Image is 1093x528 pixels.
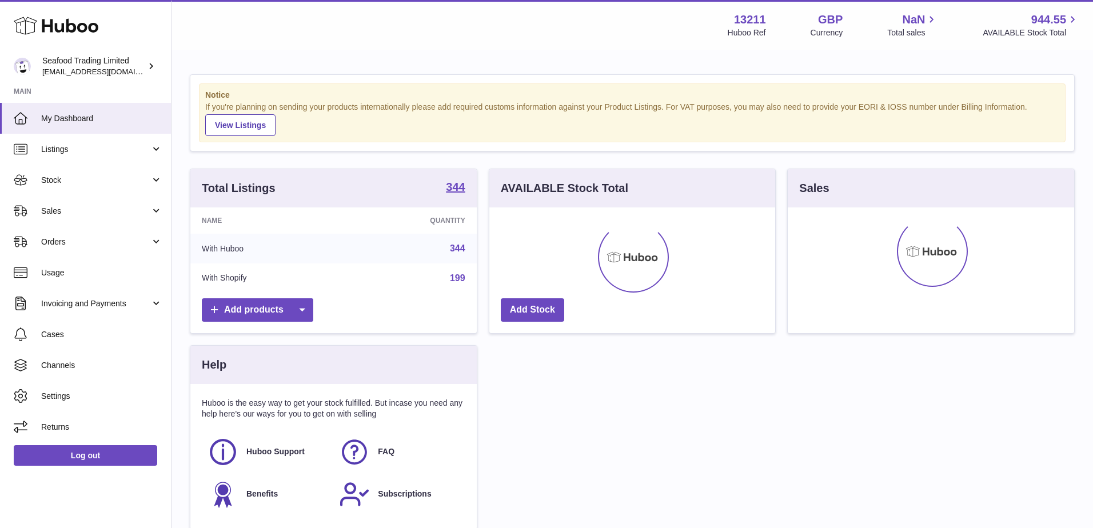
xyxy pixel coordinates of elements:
span: [EMAIL_ADDRESS][DOMAIN_NAME] [42,67,168,76]
th: Name [190,207,345,234]
span: Listings [41,144,150,155]
a: FAQ [339,437,459,467]
a: Add products [202,298,313,322]
span: AVAILABLE Stock Total [983,27,1079,38]
span: Invoicing and Payments [41,298,150,309]
span: Benefits [246,489,278,499]
span: Channels [41,360,162,371]
a: Huboo Support [208,437,328,467]
td: With Huboo [190,234,345,263]
a: Subscriptions [339,479,459,510]
p: Huboo is the easy way to get your stock fulfilled. But incase you need any help here's our ways f... [202,398,465,419]
h3: Sales [799,181,829,196]
div: Currency [811,27,843,38]
span: Huboo Support [246,446,305,457]
span: Total sales [887,27,938,38]
a: 344 [450,243,465,253]
span: FAQ [378,446,394,457]
span: Usage [41,267,162,278]
a: 344 [446,181,465,195]
span: Stock [41,175,150,186]
span: Cases [41,329,162,340]
strong: 13211 [734,12,766,27]
a: Benefits [208,479,328,510]
div: Seafood Trading Limited [42,55,145,77]
strong: Notice [205,90,1059,101]
strong: GBP [818,12,843,27]
strong: 344 [446,181,465,193]
h3: AVAILABLE Stock Total [501,181,628,196]
span: Sales [41,206,150,217]
a: 199 [450,273,465,283]
a: 944.55 AVAILABLE Stock Total [983,12,1079,38]
div: Huboo Ref [728,27,766,38]
a: Add Stock [501,298,564,322]
span: Settings [41,391,162,402]
a: Log out [14,445,157,466]
span: My Dashboard [41,113,162,124]
span: Subscriptions [378,489,431,499]
span: Returns [41,422,162,433]
a: NaN Total sales [887,12,938,38]
td: With Shopify [190,263,345,293]
span: 944.55 [1031,12,1066,27]
div: If you're planning on sending your products internationally please add required customs informati... [205,102,1059,136]
span: Orders [41,237,150,247]
span: NaN [902,12,925,27]
th: Quantity [345,207,477,234]
h3: Help [202,357,226,373]
h3: Total Listings [202,181,276,196]
a: View Listings [205,114,276,136]
img: online@rickstein.com [14,58,31,75]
